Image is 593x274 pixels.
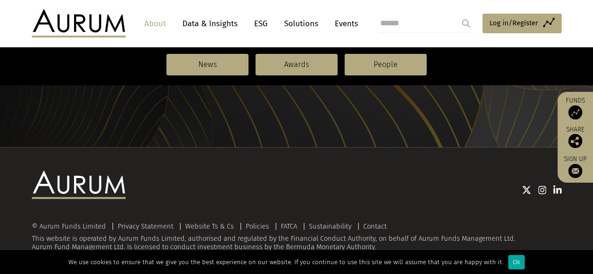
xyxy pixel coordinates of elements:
img: Twitter icon [522,185,531,195]
img: Share this post [568,134,582,148]
a: Policies [246,222,269,230]
img: Aurum [32,9,126,37]
img: Instagram icon [538,185,547,195]
a: Sustainability [309,222,352,230]
a: Log in/Register [482,14,562,33]
a: Website Ts & Cs [185,222,234,230]
div: Share [562,126,588,148]
a: Contact [363,222,387,230]
img: Aurum Logo [32,171,126,199]
a: FATCA [281,222,297,230]
a: Events [330,15,358,32]
a: Data & Insights [178,15,242,32]
a: ESG [249,15,272,32]
a: Sign up [562,155,588,178]
input: Submit [457,14,475,33]
a: News [166,54,248,75]
a: Awards [255,54,338,75]
div: This website is operated by Aurum Funds Limited, authorised and regulated by the Financial Conduc... [32,222,562,251]
a: Funds [562,96,588,119]
img: Sign up to our newsletter [568,164,582,178]
div: Ok [508,255,525,269]
a: About [140,15,171,32]
a: People [345,54,427,75]
img: Access Funds [568,105,582,119]
a: Solutions [279,15,323,32]
div: © Aurum Funds Limited [32,223,111,230]
span: Log in/Register [489,17,538,29]
img: Linkedin icon [553,185,562,195]
a: Privacy Statement [118,222,173,230]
